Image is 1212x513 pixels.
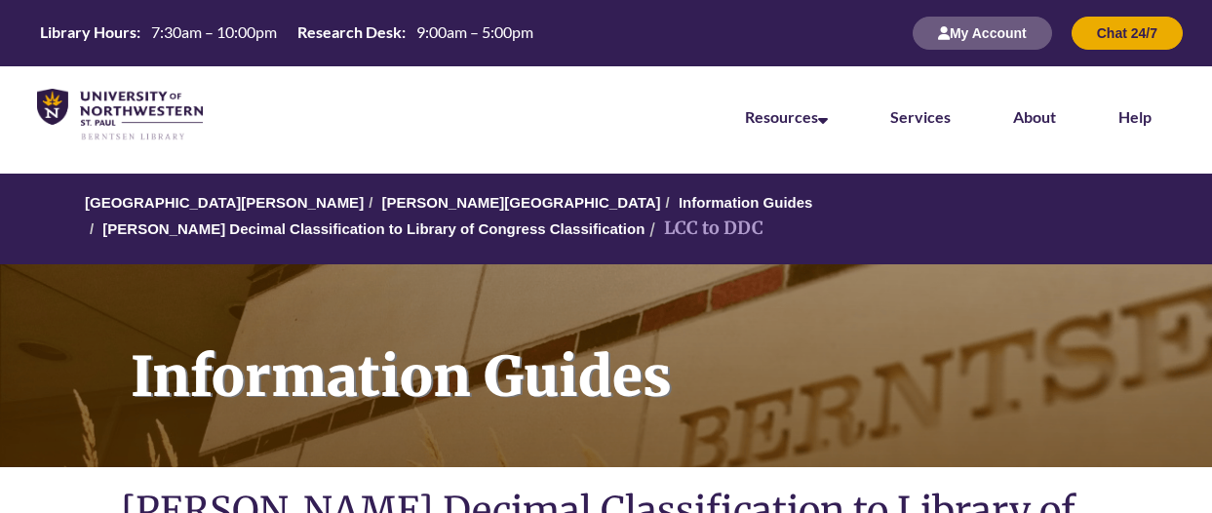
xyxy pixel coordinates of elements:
a: Information Guides [679,194,813,211]
a: Hours Today [32,21,541,45]
a: [GEOGRAPHIC_DATA][PERSON_NAME] [85,194,364,211]
span: 9:00am – 5:00pm [416,22,533,41]
th: Library Hours: [32,21,143,43]
a: My Account [913,24,1052,41]
h1: Information Guides [109,264,1212,442]
span: 7:30am – 10:00pm [151,22,277,41]
a: [PERSON_NAME][GEOGRAPHIC_DATA] [381,194,660,211]
a: [PERSON_NAME] Decimal Classification to Library of Congress Classification [102,220,645,237]
button: My Account [913,17,1052,50]
a: Help [1118,107,1152,126]
a: About [1013,107,1056,126]
a: Resources [745,107,828,126]
img: UNWSP Library Logo [37,89,203,141]
a: Services [890,107,951,126]
li: LCC to DDC [645,215,763,243]
button: Chat 24/7 [1072,17,1183,50]
table: Hours Today [32,21,541,43]
a: Chat 24/7 [1072,24,1183,41]
th: Research Desk: [290,21,409,43]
